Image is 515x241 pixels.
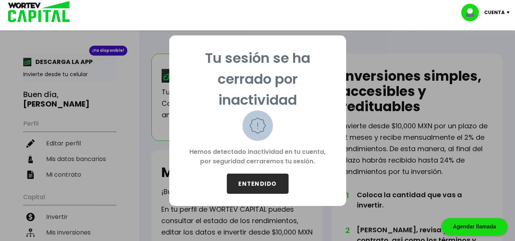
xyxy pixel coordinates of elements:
[441,218,507,235] div: Agendar llamada
[227,174,289,194] button: ENTENDIDO
[461,4,484,21] img: profile-image
[181,48,334,110] p: Tu sesión se ha cerrado por inactividad
[242,110,273,141] img: warning
[505,11,515,14] img: icon-down
[181,141,334,174] p: Hemos detectado inactividad en tu cuenta, por seguridad cerraremos tu sesión.
[484,7,505,18] p: Cuenta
